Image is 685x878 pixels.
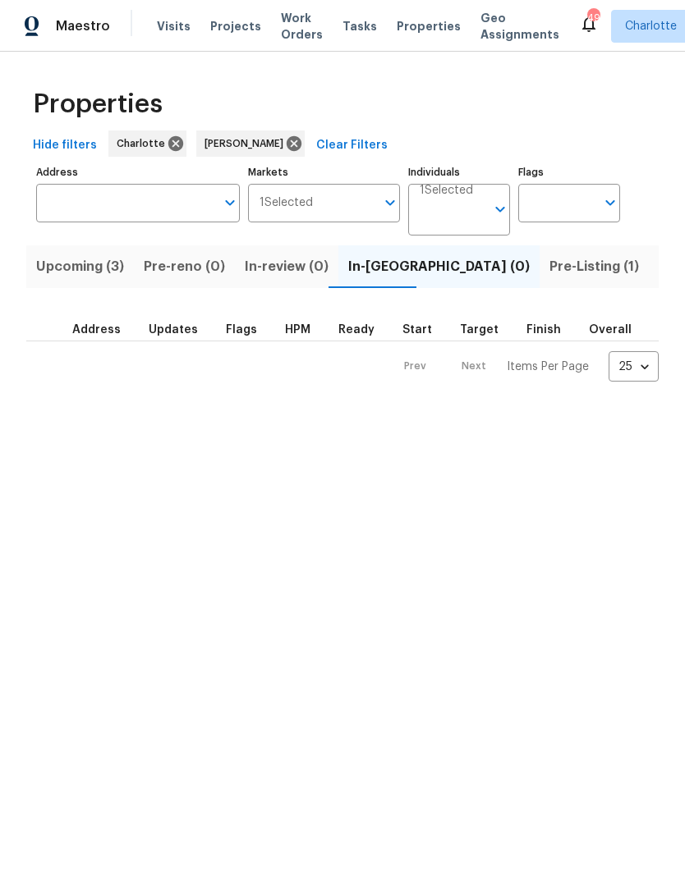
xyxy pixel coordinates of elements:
span: Pre-Listing (1) [549,255,639,278]
label: Individuals [408,167,510,177]
span: In-review (0) [245,255,329,278]
button: Open [218,191,241,214]
span: Maestro [56,18,110,34]
span: 1 Selected [260,196,313,210]
span: Target [460,324,499,336]
span: Geo Assignments [480,10,559,43]
div: 25 [609,345,659,388]
div: Actual renovation start date [402,324,447,336]
span: Overall [589,324,632,336]
span: Charlotte [625,18,677,34]
div: [PERSON_NAME] [196,130,305,157]
span: Properties [397,18,461,34]
div: Days past target finish date [589,324,646,336]
span: Properties [33,96,163,112]
button: Open [599,191,622,214]
nav: Pagination Navigation [388,351,659,382]
span: Updates [149,324,198,336]
span: [PERSON_NAME] [205,135,290,152]
span: Ready [338,324,375,336]
span: Tasks [342,21,377,32]
span: Clear Filters [316,135,388,156]
span: Address [72,324,121,336]
button: Clear Filters [310,130,394,161]
span: In-[GEOGRAPHIC_DATA] (0) [348,255,530,278]
span: Upcoming (3) [36,255,124,278]
div: Charlotte [108,130,186,157]
button: Hide filters [26,130,103,161]
span: HPM [285,324,310,336]
span: Work Orders [281,10,323,43]
span: Finish [526,324,561,336]
div: 49 [587,10,599,26]
button: Open [379,191,402,214]
span: Start [402,324,432,336]
span: 1 Selected [420,184,473,198]
span: Charlotte [117,135,172,152]
div: Target renovation project end date [460,324,513,336]
button: Open [489,198,512,221]
div: Earliest renovation start date (first business day after COE or Checkout) [338,324,389,336]
span: Pre-reno (0) [144,255,225,278]
div: Projected renovation finish date [526,324,576,336]
label: Flags [518,167,620,177]
span: Visits [157,18,191,34]
span: Hide filters [33,135,97,156]
span: Projects [210,18,261,34]
p: Items Per Page [507,359,589,375]
label: Markets [248,167,401,177]
span: Flags [226,324,257,336]
label: Address [36,167,240,177]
